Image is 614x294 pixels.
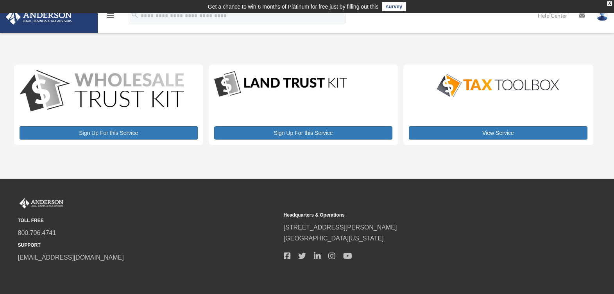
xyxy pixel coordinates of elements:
[18,229,56,236] a: 800.706.4741
[382,2,406,11] a: survey
[106,14,115,20] a: menu
[607,1,612,6] div: close
[18,241,278,249] small: SUPPORT
[4,9,74,25] img: Anderson Advisors Platinum Portal
[208,2,379,11] div: Get a chance to win 6 months of Platinum for free just by filling out this
[106,11,115,20] i: menu
[18,217,278,225] small: TOLL FREE
[20,70,184,113] img: WS-Trust-Kit-lgo-1.jpg
[131,11,139,19] i: search
[409,126,587,140] a: View Service
[18,254,124,261] a: [EMAIL_ADDRESS][DOMAIN_NAME]
[596,10,608,21] img: User Pic
[18,198,65,208] img: Anderson Advisors Platinum Portal
[284,224,397,231] a: [STREET_ADDRESS][PERSON_NAME]
[284,235,384,242] a: [GEOGRAPHIC_DATA][US_STATE]
[284,211,544,219] small: Headquarters & Operations
[214,126,392,140] a: Sign Up For this Service
[214,70,347,99] img: LandTrust_lgo-1.jpg
[20,126,198,140] a: Sign Up For this Service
